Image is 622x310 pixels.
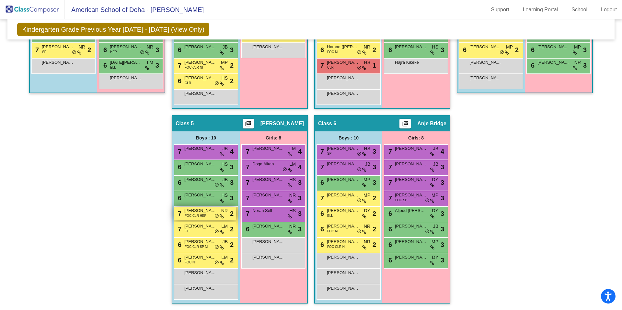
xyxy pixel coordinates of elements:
span: [PERSON_NAME] [395,176,427,183]
span: DY [432,207,438,214]
span: 1 [373,61,376,70]
span: [PERSON_NAME] [252,145,285,152]
span: [PERSON_NAME] [537,44,570,50]
span: JB [365,161,370,168]
span: HS [364,59,370,66]
span: [PERSON_NAME] [184,238,217,245]
span: [PERSON_NAME] [184,145,217,152]
span: do_not_disturb_alt [357,198,362,203]
span: 3 [583,61,587,70]
span: NR [289,223,296,230]
span: 3 [441,224,444,234]
span: LM [290,145,296,152]
span: NR [364,238,370,245]
span: Norah Self [252,207,285,214]
span: [PERSON_NAME] [42,59,74,66]
span: 3 [373,162,376,172]
span: 3 [230,162,234,172]
span: 3 [441,193,444,203]
span: [PERSON_NAME] [252,223,285,229]
span: do_not_disturb_alt [214,81,219,86]
span: 6 [176,241,181,248]
span: [PERSON_NAME] [469,44,502,50]
span: [PERSON_NAME] [327,90,359,97]
span: do_not_disturb_alt [500,50,504,55]
span: 2 [230,76,234,86]
span: [PERSON_NAME] [184,59,217,66]
span: do_not_disturb_alt [214,183,219,188]
span: [PERSON_NAME] [395,161,427,167]
mat-icon: picture_as_pdf [244,120,252,129]
span: 6 [102,62,107,69]
span: Class 6 [318,120,336,127]
span: do_not_disturb_alt [357,50,362,55]
span: [PERSON_NAME] [PERSON_NAME] [327,161,359,167]
span: 3 [441,178,444,187]
span: 3 [298,209,302,218]
span: 2 [373,240,376,249]
span: 4 [230,147,234,156]
span: 2 [373,193,376,203]
span: [PERSON_NAME] [327,270,359,276]
span: 7 [319,148,324,155]
span: 6 [529,46,535,53]
span: CLR [185,81,191,85]
span: [DATE][PERSON_NAME] [110,59,142,66]
span: JB [433,145,438,152]
span: JB [433,161,438,168]
span: HS [290,176,296,183]
span: 6 [319,210,324,217]
span: [PERSON_NAME] [184,176,217,183]
span: JB [433,223,438,230]
span: [PERSON_NAME] [469,59,502,66]
span: 3 [230,178,234,187]
span: 2 [373,224,376,234]
span: DY [364,207,370,214]
span: 3 [441,255,444,265]
span: 6 [387,210,392,217]
span: [PERSON_NAME] [327,223,359,229]
span: 3 [373,147,376,156]
span: do_not_disturb_alt [357,65,362,71]
span: 6 [319,241,324,248]
span: 7 [244,210,249,217]
span: [PERSON_NAME] [110,75,142,81]
span: FOC NI [327,50,338,54]
span: [PERSON_NAME] [252,238,285,245]
span: do_not_disturb_alt [357,167,362,172]
span: 2 [230,224,234,234]
span: HS [290,207,296,214]
span: Class 5 [176,120,194,127]
span: 4 [298,147,302,156]
span: HS [364,145,370,152]
span: [PERSON_NAME] [184,161,217,167]
span: 7 [387,148,392,155]
span: [PERSON_NAME] [327,207,359,214]
span: FOC NI [185,260,196,265]
span: 3 [298,193,302,203]
span: [PERSON_NAME] [395,238,427,245]
span: FOC CLR HEP [185,213,206,218]
span: 6 [176,194,181,202]
span: [PERSON_NAME] [395,192,427,198]
span: do_not_disturb_alt [214,214,219,219]
span: 4 [298,162,302,172]
span: DY [432,254,438,261]
span: NR [364,44,370,50]
span: [PERSON_NAME] [327,285,359,292]
span: 6 [102,46,107,53]
span: 7 [319,163,324,171]
span: [PERSON_NAME] [252,254,285,260]
span: 6 [319,226,324,233]
span: 7 [176,210,181,217]
span: 7 [244,163,249,171]
span: 7 [176,148,181,155]
span: 3 [155,61,159,70]
span: 7 [387,179,392,186]
span: 3 [441,240,444,249]
span: [PERSON_NAME] [184,192,217,198]
span: [PERSON_NAME] [184,285,217,292]
span: MP [432,192,438,199]
span: 7 [387,163,392,171]
span: 6 [387,257,392,264]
